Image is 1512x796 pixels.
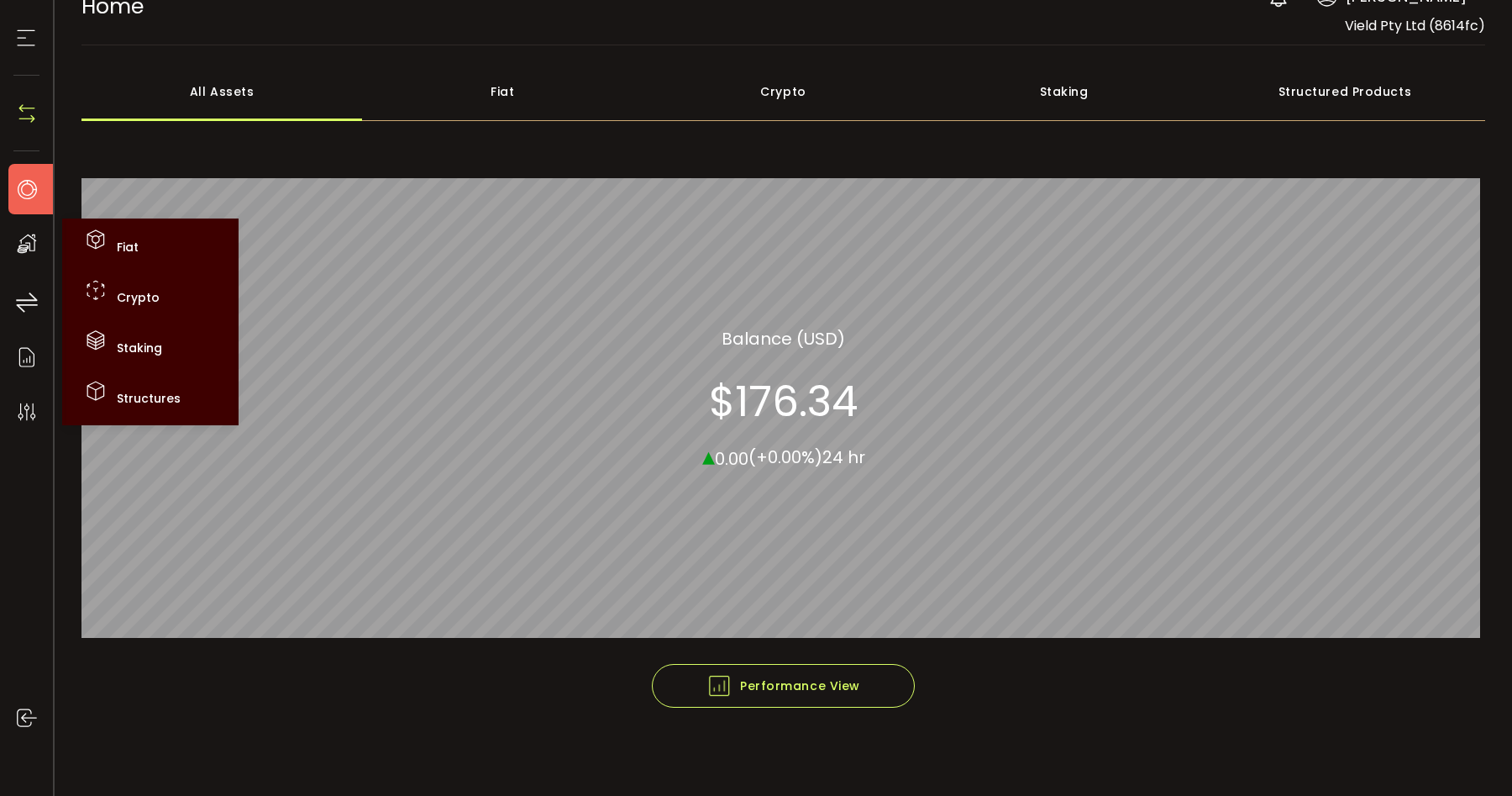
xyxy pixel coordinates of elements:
div: All Assets [81,62,362,121]
iframe: Chat Widget [1428,715,1512,796]
span: 24 hr [822,445,865,469]
span: Staking [117,340,162,356]
span: Performance View [706,673,860,698]
section: Balance (USD) [722,325,845,351]
span: (+0.00%) [748,445,822,469]
span: Structures [117,390,181,407]
span: Fiat [117,239,139,256]
span: ▴ [702,437,715,473]
div: Crypto [643,62,923,121]
span: 0.00 [715,446,748,470]
section: $176.34 [709,376,858,426]
div: Staking [924,62,1205,121]
span: Crypto [117,289,160,306]
span: Vield Pty Ltd (8614fc) [1345,16,1485,35]
img: N4P5cjLOiQAAAABJRU5ErkJggg== [14,101,39,126]
div: Structured Products [1205,62,1485,121]
div: Fiat [362,62,643,121]
button: Performance View [652,664,916,708]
